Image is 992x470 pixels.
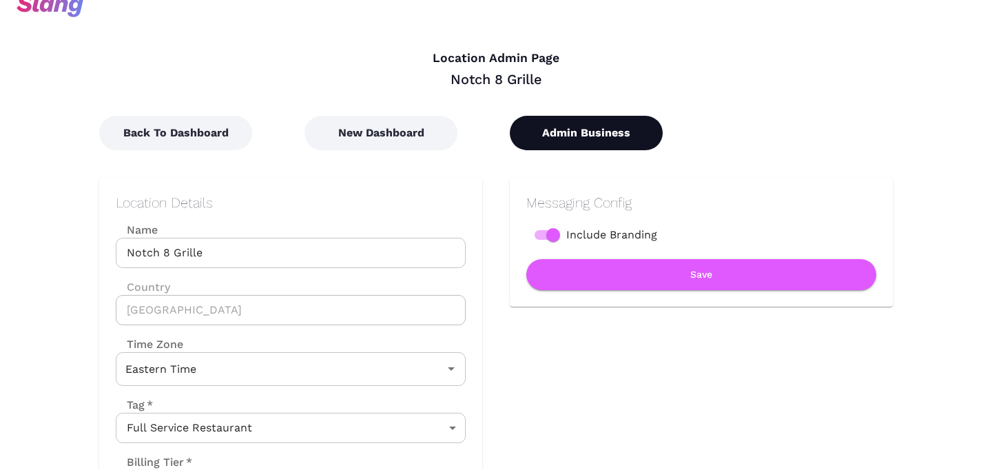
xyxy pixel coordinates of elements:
[99,116,252,150] button: Back To Dashboard
[442,359,461,378] button: Open
[304,116,457,150] button: New Dashboard
[99,126,252,139] a: Back To Dashboard
[116,222,466,238] label: Name
[510,116,663,150] button: Admin Business
[116,194,466,211] h2: Location Details
[116,279,466,295] label: Country
[526,259,876,290] button: Save
[116,336,466,352] label: Time Zone
[510,126,663,139] a: Admin Business
[116,397,153,413] label: Tag
[526,194,876,211] h2: Messaging Config
[116,413,466,443] div: Full Service Restaurant
[116,454,192,470] label: Billing Tier
[566,227,657,243] span: Include Branding
[99,51,893,66] h4: Location Admin Page
[304,126,457,139] a: New Dashboard
[99,70,893,88] div: Notch 8 Grille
